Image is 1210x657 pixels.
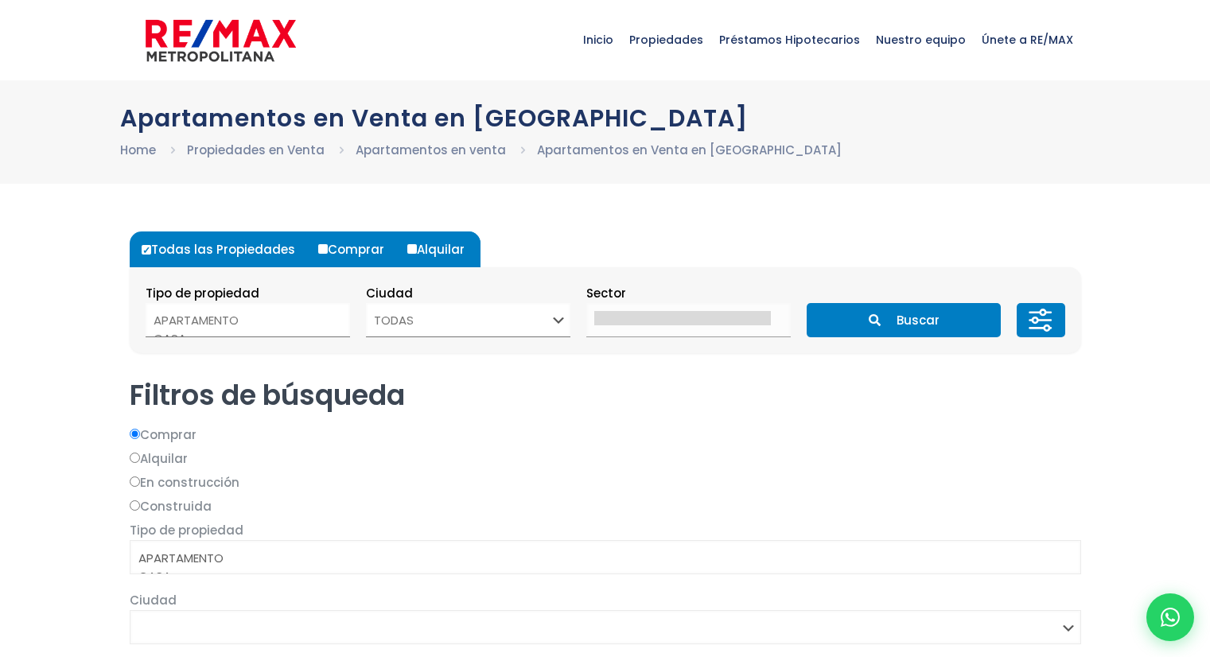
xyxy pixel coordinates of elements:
a: Home [120,142,156,158]
span: Tipo de propiedad [130,522,243,538]
span: Nuestro equipo [868,16,974,64]
input: Todas las Propiedades [142,245,151,255]
a: Apartamentos en Venta en [GEOGRAPHIC_DATA] [537,142,842,158]
span: Ciudad [366,285,413,301]
input: Construida [130,500,140,511]
img: remax-metropolitana-logo [146,17,296,64]
label: Comprar [314,231,400,267]
span: Ciudad [130,592,177,608]
input: Alquilar [407,244,417,254]
option: APARTAMENTO [138,549,1060,567]
span: Préstamos Hipotecarios [711,16,868,64]
h2: Filtros de búsqueda [130,377,1081,413]
a: Apartamentos en venta [356,142,506,158]
option: CASA [154,329,330,348]
span: Inicio [575,16,621,64]
h1: Apartamentos en Venta en [GEOGRAPHIC_DATA] [120,104,1091,132]
span: Propiedades [621,16,711,64]
span: Sector [586,285,626,301]
option: APARTAMENTO [154,311,330,329]
button: Buscar [807,303,1001,337]
input: Comprar [318,244,328,254]
input: En construcción [130,476,140,487]
span: Tipo de propiedad [146,285,259,301]
input: Comprar [130,429,140,439]
a: Propiedades en Venta [187,142,325,158]
label: En construcción [130,472,1081,492]
label: Construida [130,496,1081,516]
label: Todas las Propiedades [138,231,311,267]
label: Alquilar [130,449,1081,468]
input: Alquilar [130,453,140,463]
span: Únete a RE/MAX [974,16,1081,64]
option: CASA [138,567,1060,585]
label: Comprar [130,425,1081,445]
label: Alquilar [403,231,480,267]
